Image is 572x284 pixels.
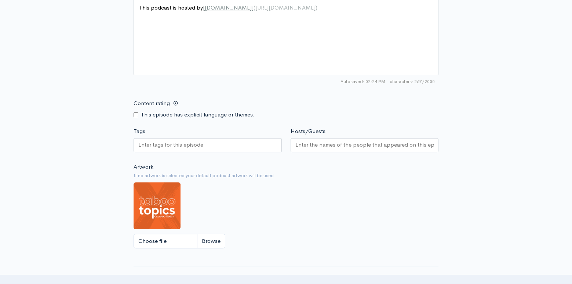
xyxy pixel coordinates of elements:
span: [DOMAIN_NAME] [205,4,252,11]
span: ) [316,4,317,11]
label: Artwork [134,163,153,171]
label: Content rating [134,96,170,111]
span: ( [254,4,255,11]
input: Enter the names of the people that appeared on this episode [295,141,434,149]
span: ] [252,4,254,11]
label: Hosts/Guests [291,127,325,136]
span: [ [203,4,205,11]
span: [URL][DOMAIN_NAME] [255,4,316,11]
label: Tags [134,127,145,136]
small: If no artwork is selected your default podcast artwork will be used [134,172,438,179]
span: 267/2000 [390,78,435,85]
input: Enter tags for this episode [138,141,204,149]
span: Autosaved: 02:24 PM [340,78,385,85]
span: This podcast is hosted by [139,4,317,11]
label: This episode has explicit language or themes. [141,111,255,119]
